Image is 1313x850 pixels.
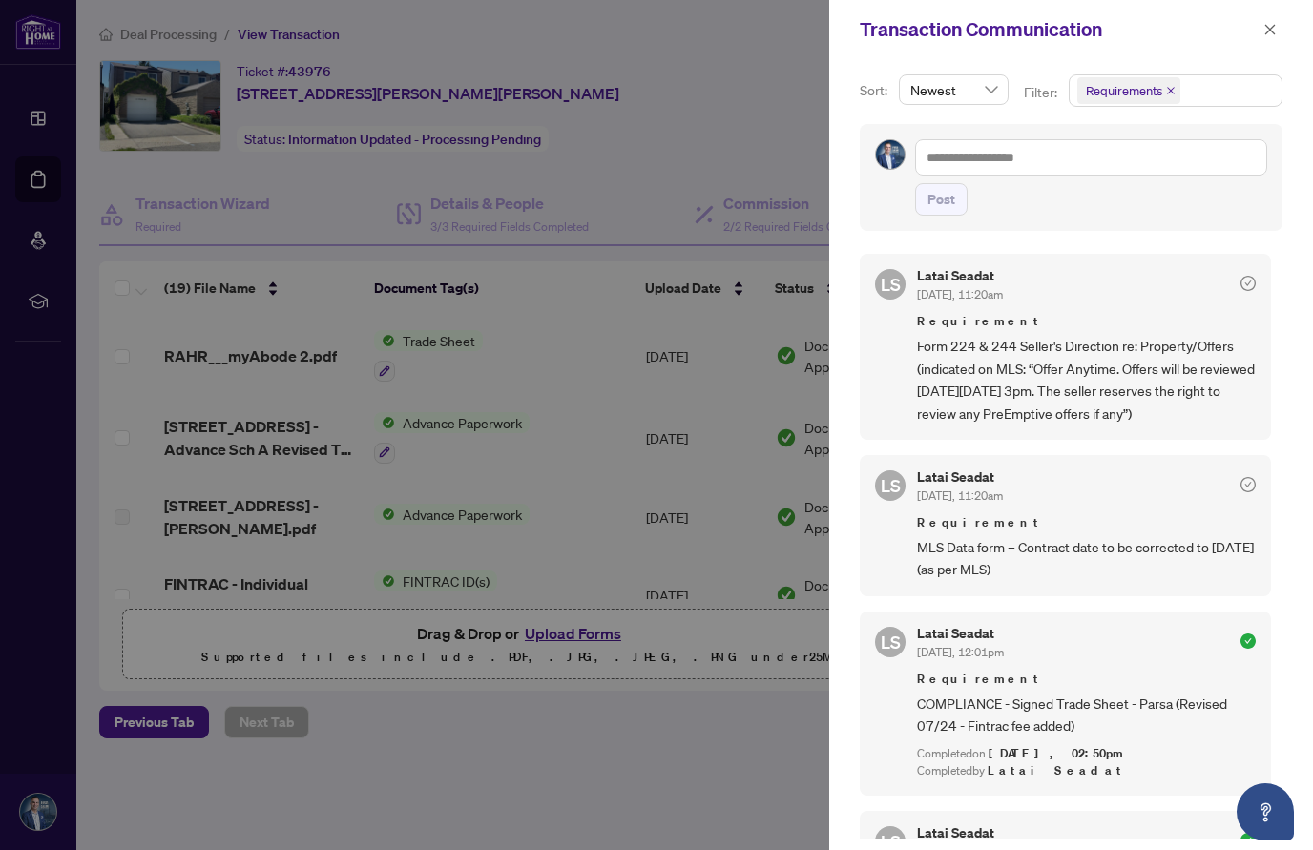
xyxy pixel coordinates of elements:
div: Completed by [917,762,1256,780]
span: MLS Data form – Contract date to be corrected to [DATE] (as per MLS) [917,536,1256,581]
span: check-circle [1240,633,1256,649]
span: Latai Seadat [988,762,1125,778]
button: Open asap [1237,783,1294,840]
span: Requirements [1086,81,1162,100]
span: [DATE], 12:01pm [917,645,1004,659]
span: check-circle [1240,276,1256,291]
h5: Latai Seadat [917,826,1004,840]
span: COMPLIANCE - Signed Trade Sheet - Parsa (Revised 07/24 - Fintrac fee added) [917,693,1256,737]
img: Profile Icon [876,140,905,169]
h5: Latai Seadat [917,269,1003,282]
span: check-circle [1240,477,1256,492]
span: LS [881,629,901,655]
span: [DATE], 02:50pm [989,745,1126,761]
span: Requirements [1077,77,1180,104]
button: Post [915,183,968,216]
h5: Latai Seadat [917,470,1003,484]
span: Requirement [917,312,1256,331]
p: Filter: [1024,82,1060,103]
span: Form 224 & 244 Seller's Direction re: Property/Offers (indicated on MLS: “Offer Anytime. Offers w... [917,335,1256,425]
h5: Latai Seadat [917,627,1004,640]
div: Completed on [917,745,1256,763]
span: [DATE], 11:20am [917,488,1003,503]
span: Requirement [917,513,1256,532]
span: Newest [910,75,997,104]
span: LS [881,472,901,499]
span: check-circle [1240,833,1256,848]
span: LS [881,271,901,298]
span: Requirement [917,670,1256,689]
span: [DATE], 11:20am [917,287,1003,301]
span: close [1166,86,1176,95]
span: close [1263,23,1277,36]
p: Sort: [860,80,891,101]
div: Transaction Communication [860,15,1258,44]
